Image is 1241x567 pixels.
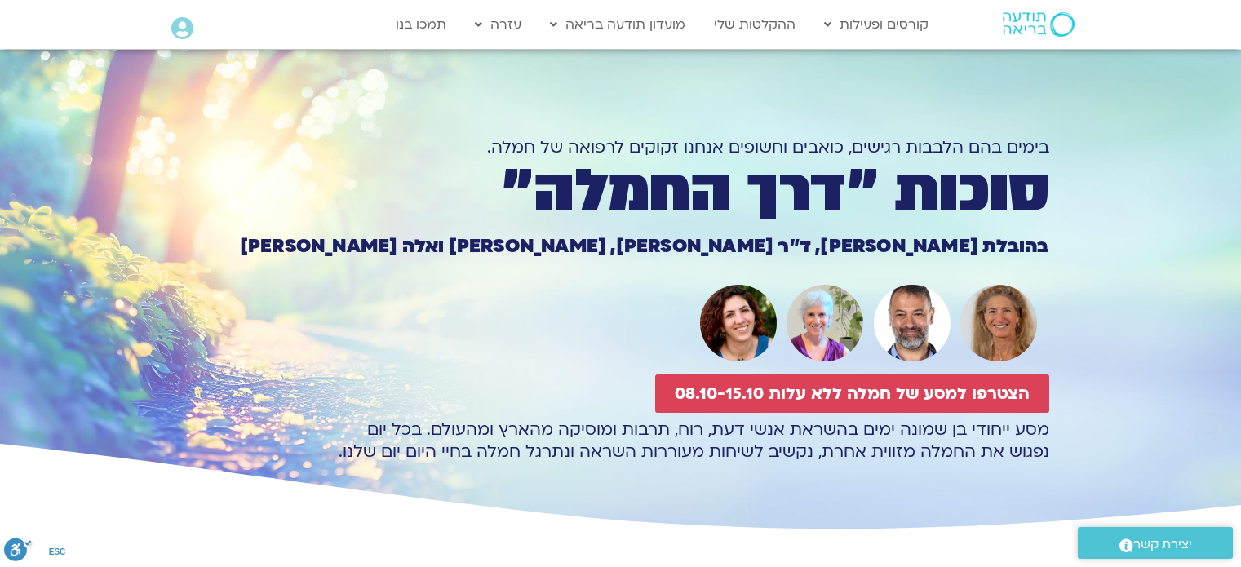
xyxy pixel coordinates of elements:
[193,419,1049,463] p: מסע ייחודי בן שמונה ימים בהשראת אנשי דעת, רוח, תרבות ומוסיקה מהארץ ומהעולם. בכל יום נפגוש את החמל...
[193,164,1049,219] h1: סוכות ״דרך החמלה״
[1133,534,1192,556] span: יצירת קשר
[1003,12,1075,37] img: תודעה בריאה
[816,9,937,40] a: קורסים ופעילות
[706,9,804,40] a: ההקלטות שלי
[388,9,454,40] a: תמכו בנו
[675,384,1030,403] span: הצטרפו למסע של חמלה ללא עלות 08.10-15.10
[193,237,1049,255] h1: בהובלת [PERSON_NAME], ד״ר [PERSON_NAME], [PERSON_NAME] ואלה [PERSON_NAME]
[542,9,694,40] a: מועדון תודעה בריאה
[655,374,1049,413] a: הצטרפו למסע של חמלה ללא עלות 08.10-15.10
[193,136,1049,158] h1: בימים בהם הלבבות רגישים, כואבים וחשופים אנחנו זקוקים לרפואה של חמלה.
[1078,527,1233,559] a: יצירת קשר
[467,9,530,40] a: עזרה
